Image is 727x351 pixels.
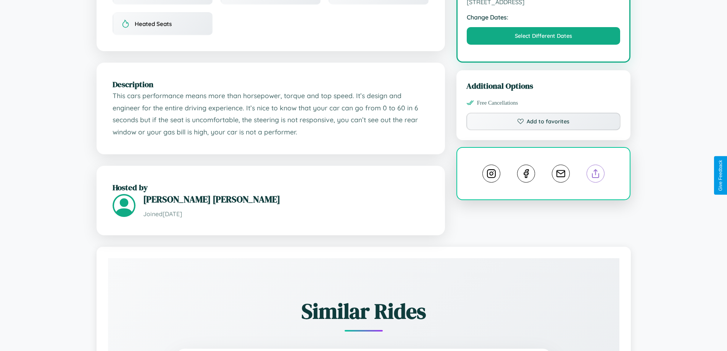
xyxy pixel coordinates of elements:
h2: Hosted by [113,182,429,193]
span: Heated Seats [135,20,172,27]
button: Add to favorites [466,113,621,130]
p: Joined [DATE] [143,209,429,220]
h2: Description [113,79,429,90]
h3: [PERSON_NAME] [PERSON_NAME] [143,193,429,205]
strong: Change Dates: [467,13,621,21]
span: Free Cancellations [477,100,518,106]
h3: Additional Options [466,80,621,91]
button: Select Different Dates [467,27,621,45]
h2: Similar Rides [135,296,593,326]
div: Give Feedback [718,160,723,191]
p: This cars performance means more than horsepower, torque and top speed. It’s design and engineer ... [113,90,429,138]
